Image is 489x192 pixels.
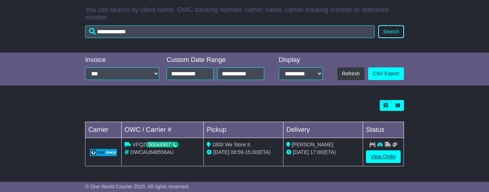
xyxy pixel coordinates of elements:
div: Display [279,56,323,64]
span: [DATE] [293,149,309,155]
div: (ETA) [286,149,360,156]
td: Pickup [204,122,283,138]
td: Delivery [283,122,363,138]
td: OWC / Carrier # [122,122,204,138]
span: OWCAU648556AU [130,149,174,155]
span: 17:00 [310,149,323,155]
div: Invoice [85,56,159,64]
div: - (ETA) [207,149,280,156]
a: View Order [366,150,401,163]
span: [PERSON_NAME] [292,142,333,147]
p: You can search by client name, OWC tracking number, carrier name, carrier tracking number or refe... [85,6,404,22]
button: Search [378,25,404,38]
span: 15:00 [245,149,258,155]
span: 1800 We Store It [212,142,250,147]
span: [DATE] [213,149,229,155]
div: Custom Date Range [166,56,268,64]
span: © One World Courier 2025. All rights reserved. [85,184,190,189]
div: 50044947 [146,142,178,147]
td: Carrier [85,122,122,138]
span: 08:59 [231,149,243,155]
img: GetCarrierServiceLogo [90,149,117,156]
span: VFQZ [132,142,179,147]
td: Status [363,122,404,138]
button: Refresh [337,67,364,80]
a: CSV Export [368,67,404,80]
